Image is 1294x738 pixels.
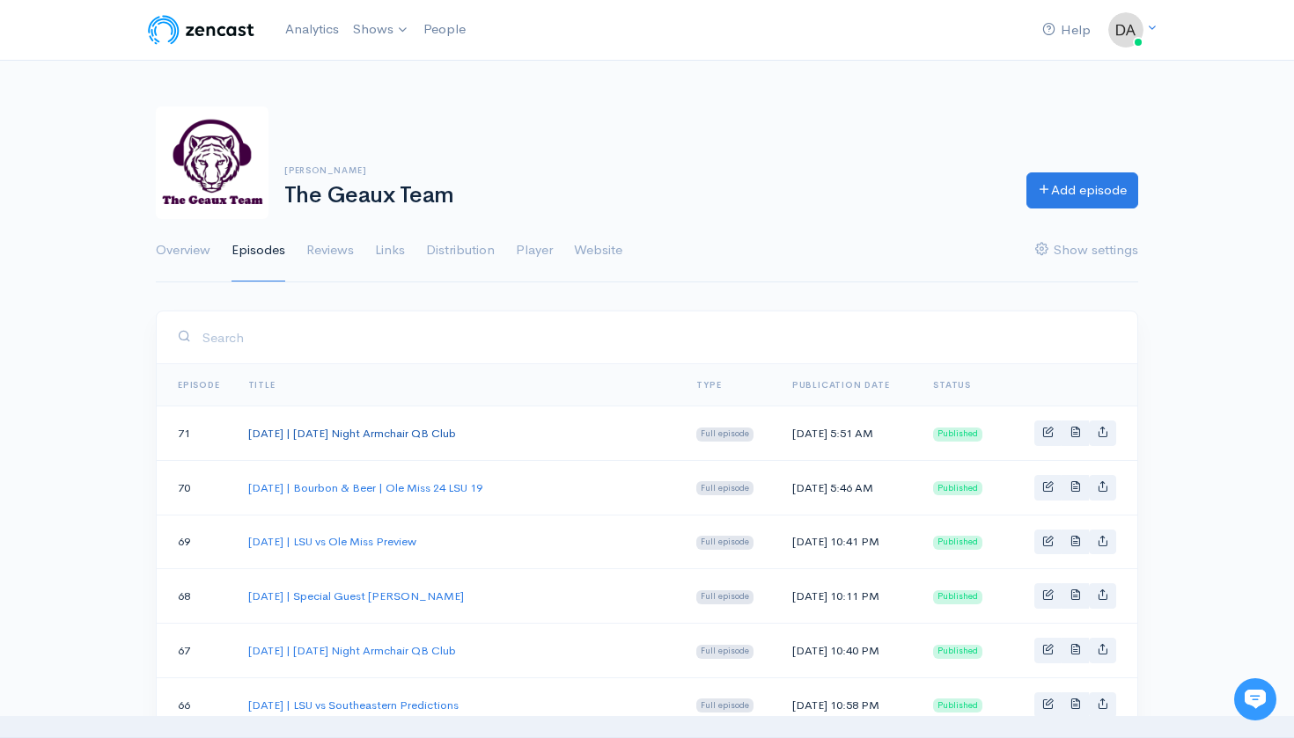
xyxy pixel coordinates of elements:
button: New conversation [27,233,325,268]
a: Shows [346,11,416,49]
a: Distribution [426,219,495,282]
a: Add episode [1026,172,1138,208]
h6: [PERSON_NAME] [284,165,1005,175]
a: [DATE] | LSU vs Southeastern Predictions [248,698,459,712]
a: People [416,11,473,48]
td: [DATE] 10:58 PM [778,677,919,732]
a: Website [574,219,622,282]
h1: The Geaux Team [284,183,1005,208]
span: Full episode [696,590,754,604]
div: Basic example [1034,583,1116,609]
input: Search [202,319,1116,355]
a: [DATE] | LSU vs Ole Miss Preview [248,534,416,549]
a: Type [696,379,721,391]
img: ZenCast Logo [145,12,257,47]
a: Publication date [792,379,890,391]
a: [DATE] | [DATE] Night Armchair QB Club [248,426,456,441]
a: Links [375,219,405,282]
a: Player [516,219,553,282]
td: 66 [157,677,234,732]
h2: Just let us know if you need anything and we'll be happy to help! 🙂 [26,117,326,201]
td: [DATE] 10:41 PM [778,515,919,569]
td: [DATE] 5:51 AM [778,406,919,461]
span: Status [933,379,971,391]
span: Published [933,536,982,550]
img: ... [1108,12,1143,47]
a: [DATE] | Bourbon & Beer | Ole Miss 24 LSU 19 [248,480,482,495]
a: Show settings [1035,219,1138,282]
span: Full episode [696,645,754,659]
td: [DATE] 5:46 AM [778,460,919,515]
iframe: gist-messenger-bubble-iframe [1234,678,1276,720]
div: Basic example [1034,692,1116,718]
p: Find an answer quickly [24,302,328,323]
td: 69 [157,515,234,569]
span: New conversation [114,244,211,258]
span: Published [933,427,982,442]
a: Help [1035,11,1098,49]
td: 71 [157,406,234,461]
span: Published [933,590,982,604]
div: Basic example [1034,475,1116,501]
a: Title [248,379,276,391]
a: [DATE] | Special Guest [PERSON_NAME] [248,588,464,603]
input: Search articles [51,331,314,366]
a: Episode [178,379,220,391]
span: Full episode [696,481,754,495]
td: [DATE] 10:11 PM [778,569,919,624]
span: Published [933,645,982,659]
a: Analytics [278,11,346,48]
a: Reviews [306,219,354,282]
div: Basic example [1034,420,1116,446]
span: Published [933,481,982,495]
div: Basic example [1034,638,1116,663]
td: [DATE] 10:40 PM [778,624,919,678]
a: Overview [156,219,210,282]
span: Published [933,698,982,712]
a: Episodes [232,219,285,282]
span: Full episode [696,536,754,550]
a: [DATE] | [DATE] Night Armchair QB Club [248,643,456,658]
td: 67 [157,624,234,678]
td: 68 [157,569,234,624]
span: Full episode [696,427,754,442]
span: Full episode [696,698,754,712]
td: 70 [157,460,234,515]
h1: Hi 👋 [26,85,326,113]
div: Basic example [1034,530,1116,555]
